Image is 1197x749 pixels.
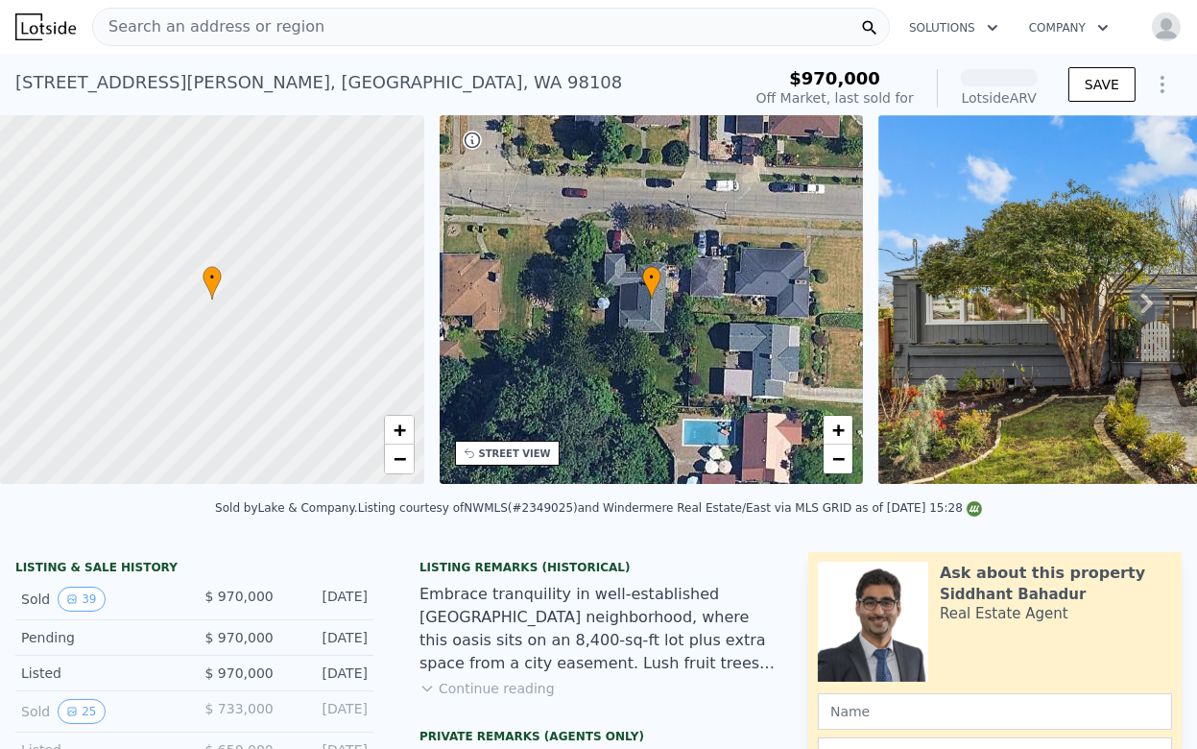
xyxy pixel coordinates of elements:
[756,88,914,108] div: Off Market, last sold for
[289,587,368,612] div: [DATE]
[894,11,1014,45] button: Solutions
[1014,11,1124,45] button: Company
[15,69,622,96] div: [STREET_ADDRESS][PERSON_NAME] , [GEOGRAPHIC_DATA] , WA 98108
[824,416,852,445] a: Zoom in
[419,729,778,748] div: Private Remarks (Agents Only)
[393,447,405,471] span: −
[642,269,661,286] span: •
[419,560,778,575] div: Listing Remarks (Historical)
[642,266,661,300] div: •
[479,447,551,461] div: STREET VIEW
[1068,67,1136,102] button: SAVE
[204,630,273,645] span: $ 970,000
[940,585,1086,604] div: Siddhant Bahadur
[203,269,222,286] span: •
[419,583,778,675] div: Embrace tranquility in well-established [GEOGRAPHIC_DATA] neighborhood, where this oasis sits on ...
[21,587,180,612] div: Sold
[289,628,368,647] div: [DATE]
[21,664,180,683] div: Listed
[203,266,222,300] div: •
[21,628,180,647] div: Pending
[15,13,76,40] img: Lotside
[961,88,1038,108] div: Lotside ARV
[93,15,324,38] span: Search an address or region
[204,701,273,716] span: $ 733,000
[385,445,414,473] a: Zoom out
[204,589,273,604] span: $ 970,000
[789,68,880,88] span: $970,000
[940,604,1068,623] div: Real Estate Agent
[385,416,414,445] a: Zoom in
[215,501,358,515] div: Sold by Lake & Company .
[824,445,852,473] a: Zoom out
[832,447,845,471] span: −
[358,501,982,515] div: Listing courtesy of NWMLS (#2349025) and Windermere Real Estate/East via MLS GRID as of [DATE] 15:28
[1151,12,1182,42] img: avatar
[58,587,105,612] button: View historical data
[289,664,368,683] div: [DATE]
[15,560,373,579] div: LISTING & SALE HISTORY
[967,501,982,517] img: NWMLS Logo
[58,699,105,724] button: View historical data
[204,665,273,681] span: $ 970,000
[419,679,555,698] button: Continue reading
[832,418,845,442] span: +
[818,693,1172,730] input: Name
[289,699,368,724] div: [DATE]
[393,418,405,442] span: +
[21,699,180,724] div: Sold
[940,562,1145,585] div: Ask about this property
[1143,65,1182,104] button: Show Options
